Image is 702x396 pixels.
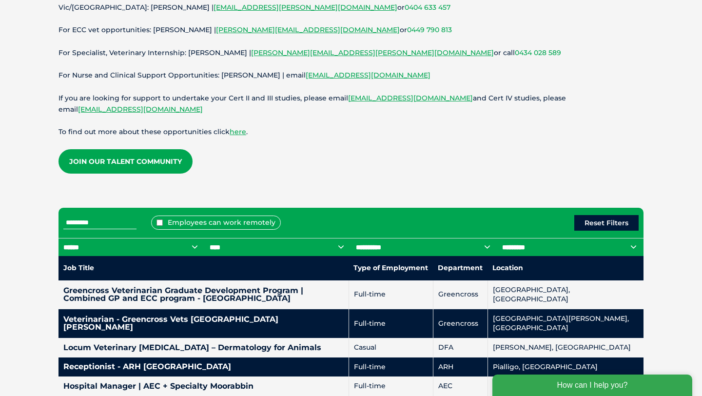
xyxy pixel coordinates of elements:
div: How can I help you? [6,6,206,27]
p: If you are looking for support to undertake your Cert II and III studies, please email and Cert I... [58,93,643,115]
label: Employees can work remotely [151,216,281,230]
a: [EMAIL_ADDRESS][PERSON_NAME][DOMAIN_NAME] [214,3,397,12]
a: [PERSON_NAME][EMAIL_ADDRESS][DOMAIN_NAME] [216,25,400,34]
nobr: Location [492,263,523,272]
a: [PERSON_NAME][EMAIL_ADDRESS][PERSON_NAME][DOMAIN_NAME] [251,48,494,57]
button: Reset Filters [574,215,639,231]
nobr: Department [438,263,483,272]
a: 0434 028 589 [515,48,561,57]
td: Full-time [349,357,433,377]
a: [EMAIL_ADDRESS][DOMAIN_NAME] [78,105,203,114]
a: 0404 633 457 [405,3,450,12]
a: Join our Talent Community [58,149,193,174]
td: Full-time [349,376,433,396]
td: ARH [433,357,487,377]
td: Greencross [433,280,487,309]
td: AEC [433,376,487,396]
p: For Nurse and Clinical Support Opportunities: [PERSON_NAME] | email [58,70,643,81]
td: [GEOGRAPHIC_DATA][PERSON_NAME], [GEOGRAPHIC_DATA] [487,309,643,338]
a: [EMAIL_ADDRESS][DOMAIN_NAME] [348,94,473,102]
h4: Veterinarian - Greencross Vets [GEOGRAPHIC_DATA][PERSON_NAME] [63,316,344,331]
p: Vic/[GEOGRAPHIC_DATA]: [PERSON_NAME] | or [58,2,643,13]
td: [PERSON_NAME], [GEOGRAPHIC_DATA] [487,338,643,357]
h4: Greencross Veterinarian Graduate Development Program | Combined GP and ECC program - [GEOGRAPHIC_... [63,287,344,302]
td: Full-time [349,280,433,309]
h4: Locum Veterinary [MEDICAL_DATA] – Dermatology for Animals [63,344,344,352]
h4: Receptionist - ARH [GEOGRAPHIC_DATA] [63,363,344,371]
td: Casual [349,338,433,357]
a: [EMAIL_ADDRESS][DOMAIN_NAME] [306,71,430,79]
a: 0449 790 813 [407,25,452,34]
p: To find out more about these opportunities click . [58,126,643,138]
td: Full-time [349,309,433,338]
td: Greencross [433,309,487,338]
h4: Hospital Manager | AEC + Specialty Moorabbin [63,382,344,390]
p: For ECC vet opportunities: [PERSON_NAME] | or [58,24,643,36]
nobr: Type of Employment [353,263,428,272]
a: here [230,127,246,136]
td: Pialligo, [GEOGRAPHIC_DATA] [487,357,643,377]
p: For Specialist, Veterinary Internship: [PERSON_NAME] | or call [58,47,643,59]
nobr: Job Title [63,263,94,272]
input: Employees can work remotely [156,219,163,226]
td: [GEOGRAPHIC_DATA], [GEOGRAPHIC_DATA] [487,280,643,309]
td: DFA [433,338,487,357]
